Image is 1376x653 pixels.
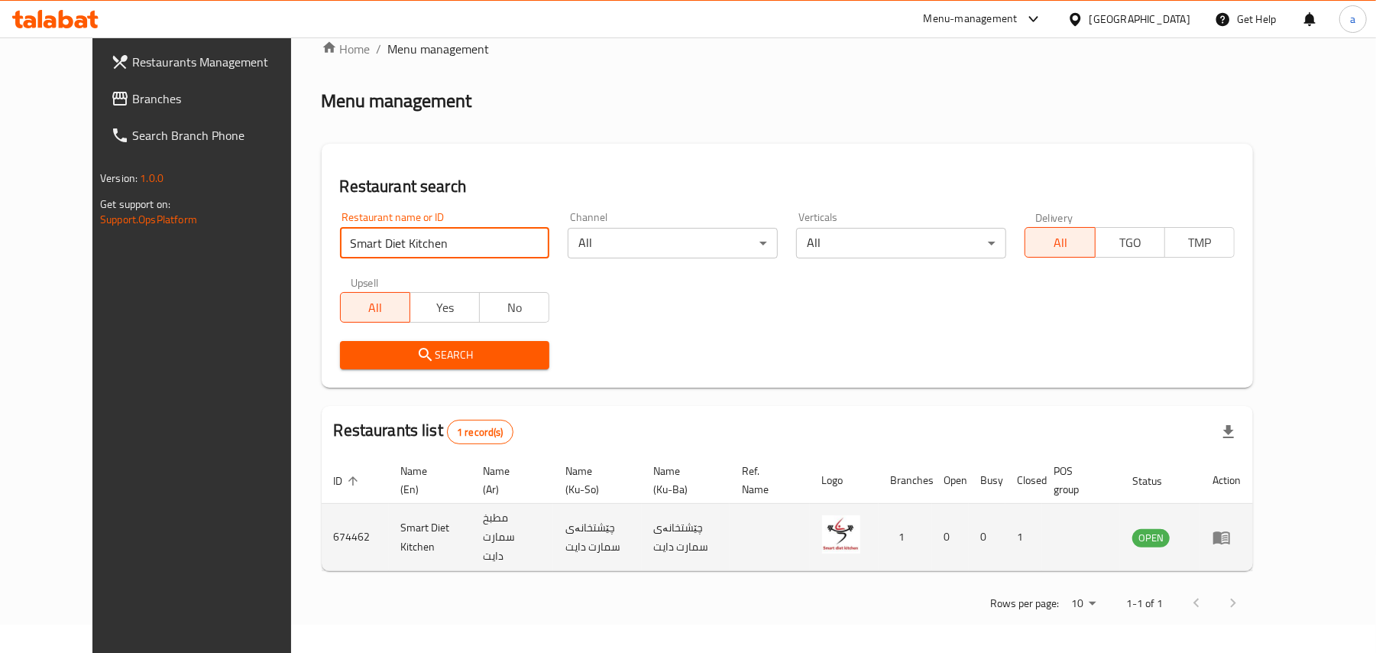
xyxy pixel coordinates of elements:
[932,504,969,571] td: 0
[810,457,879,504] th: Logo
[351,277,379,288] label: Upsell
[969,504,1005,571] td: 0
[389,504,471,571] td: Smart Diet Kitchen
[410,292,480,323] button: Yes
[100,194,170,214] span: Get support on:
[1171,232,1229,254] span: TMP
[990,594,1059,613] p: Rows per page:
[352,346,538,365] span: Search
[1210,414,1247,450] div: Export file
[1095,227,1165,258] button: TGO
[388,40,490,58] span: Menu management
[447,420,513,444] div: Total records count
[132,89,310,108] span: Branches
[100,210,197,229] a: Support.OpsPlatform
[1035,212,1073,223] label: Delivery
[742,462,792,499] span: Ref. Name
[99,44,322,80] a: Restaurants Management
[99,117,322,154] a: Search Branch Phone
[347,297,404,319] span: All
[322,40,371,58] a: Home
[401,462,453,499] span: Name (En)
[1025,227,1095,258] button: All
[969,457,1005,504] th: Busy
[1350,11,1355,28] span: a
[932,457,969,504] th: Open
[140,168,164,188] span: 1.0.0
[340,228,550,258] input: Search for restaurant name or ID..
[132,53,310,71] span: Restaurants Management
[322,40,1254,58] nav: breadcrumb
[340,175,1235,198] h2: Restaurant search
[486,297,543,319] span: No
[642,504,730,571] td: چێشتخانەی سمارت دایت
[377,40,382,58] li: /
[822,515,860,554] img: Smart Diet Kitchen
[334,472,363,490] span: ID
[879,457,932,504] th: Branches
[1065,593,1102,616] div: Rows per page:
[565,462,623,499] span: Name (Ku-So)
[1164,227,1235,258] button: TMP
[654,462,711,499] span: Name (Ku-Ba)
[879,504,932,571] td: 1
[1089,11,1190,28] div: [GEOGRAPHIC_DATA]
[334,419,513,444] h2: Restaurants list
[100,168,138,188] span: Version:
[322,89,472,113] h2: Menu management
[416,297,474,319] span: Yes
[322,457,1254,571] table: enhanced table
[1031,232,1089,254] span: All
[1054,462,1102,499] span: POS group
[796,228,1006,258] div: All
[1005,457,1042,504] th: Closed
[132,126,310,145] span: Search Branch Phone
[322,504,389,571] td: 674462
[340,341,550,369] button: Search
[1132,529,1170,547] span: OPEN
[1200,457,1253,504] th: Action
[553,504,641,571] td: چێشتخانەی سمارت دایت
[568,228,778,258] div: All
[924,10,1018,28] div: Menu-management
[99,80,322,117] a: Branches
[479,292,549,323] button: No
[1102,232,1159,254] span: TGO
[471,504,554,571] td: مطبخ سمارت دايت
[448,425,513,440] span: 1 record(s)
[1132,472,1182,490] span: Status
[1126,594,1163,613] p: 1-1 of 1
[1005,504,1042,571] td: 1
[484,462,536,499] span: Name (Ar)
[340,292,410,323] button: All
